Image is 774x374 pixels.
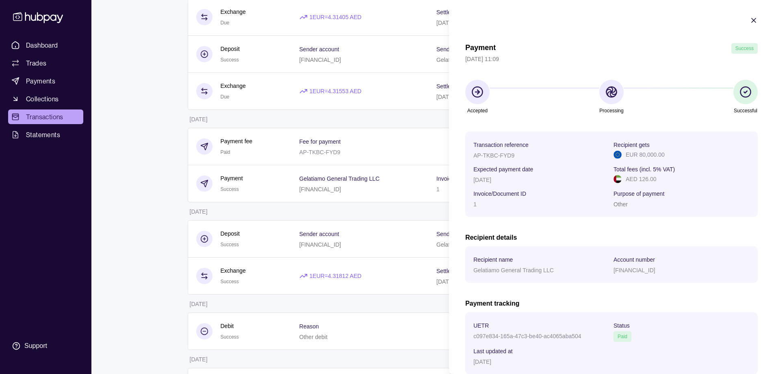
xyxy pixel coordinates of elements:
p: Processing [599,106,623,115]
p: Successful [734,106,757,115]
img: eu [614,151,622,159]
p: Transaction reference [473,142,529,148]
p: Status [614,322,630,329]
span: Success [735,46,754,51]
p: Total fees (incl. 5% VAT) [614,166,675,173]
p: 1 [473,201,477,208]
p: Invoice/Document ID [473,190,526,197]
p: Recipient name [473,256,513,263]
h2: Recipient details [465,233,758,242]
p: Purpose of payment [614,190,664,197]
p: AP-TKBC-FYD9 [473,152,514,159]
p: [DATE] [473,359,491,365]
p: Expected payment date [473,166,533,173]
h2: Payment tracking [465,299,758,308]
p: Accepted [467,106,488,115]
p: UETR [473,322,489,329]
p: c097e834-165a-47c3-be40-ac4065aba504 [473,333,581,339]
p: Account number [614,256,655,263]
span: Paid [618,334,627,339]
p: AED 126.00 [626,175,657,184]
p: Gelatiamo General Trading LLC [473,267,554,273]
p: Recipient gets [614,142,650,148]
p: [FINANCIAL_ID] [614,267,655,273]
p: [DATE] [473,177,491,183]
h1: Payment [465,43,496,54]
img: ae [614,175,622,183]
p: EUR 80,000.00 [626,150,665,159]
p: Other [614,201,628,208]
p: Last updated at [473,348,513,354]
p: [DATE] 11:09 [465,55,758,63]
